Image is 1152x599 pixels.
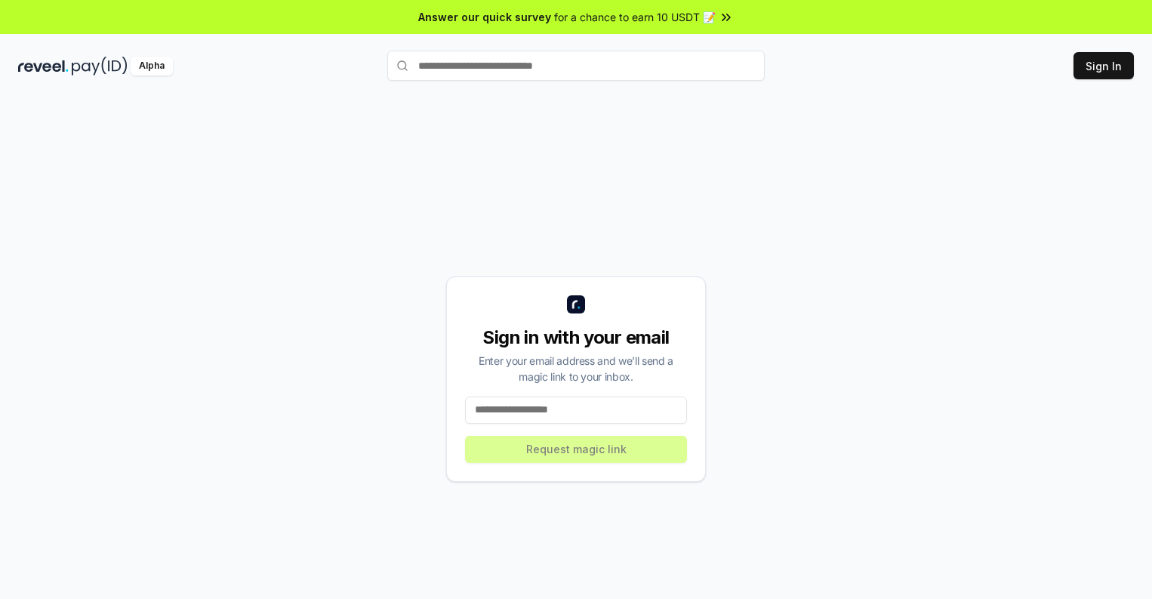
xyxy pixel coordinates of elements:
[465,326,687,350] div: Sign in with your email
[554,9,716,25] span: for a chance to earn 10 USDT 📝
[418,9,551,25] span: Answer our quick survey
[131,57,173,76] div: Alpha
[18,57,69,76] img: reveel_dark
[1073,52,1134,79] button: Sign In
[72,57,128,76] img: pay_id
[465,353,687,384] div: Enter your email address and we’ll send a magic link to your inbox.
[567,295,585,313] img: logo_small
